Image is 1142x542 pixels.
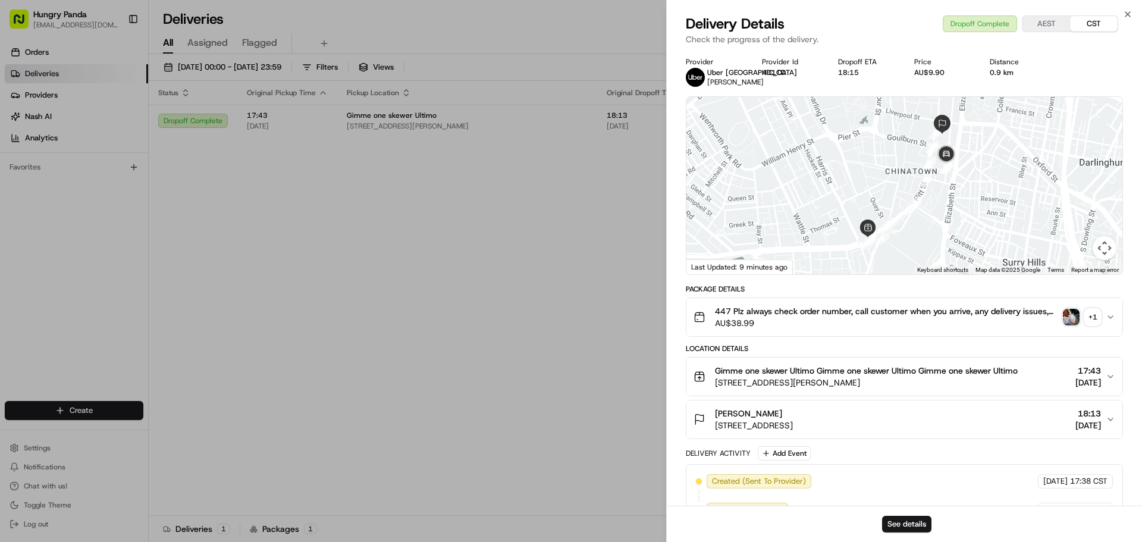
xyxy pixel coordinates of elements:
[923,156,936,170] div: 10
[1070,16,1118,32] button: CST
[925,140,939,153] div: 11
[686,298,1122,336] button: 447 Plz always check order number, call customer when you arrive, any delivery issues, Contact Wh...
[39,217,43,226] span: •
[686,57,743,67] div: Provider
[686,449,751,458] div: Delivery Activity
[940,160,953,173] div: 16
[686,284,1123,294] div: Package Details
[12,48,217,67] p: Welcome 👋
[96,261,196,283] a: 💻API Documentation
[37,184,96,194] span: [PERSON_NAME]
[12,173,31,192] img: Bea Lacdao
[918,174,931,187] div: 9
[1063,309,1080,325] img: photo_proof_of_pickup image
[914,57,971,67] div: Price
[1070,476,1108,487] span: 17:38 CST
[24,266,91,278] span: Knowledge Base
[12,12,36,36] img: Nash
[712,505,783,515] span: Not Assigned Driver
[101,267,110,277] div: 💻
[902,202,915,215] div: 7
[12,114,33,135] img: 1736555255976-a54dd68f-1ca7-489b-9aae-adbdc363a1c4
[1075,408,1101,419] span: 18:13
[686,68,705,87] img: uber-new-logo.jpeg
[715,419,793,431] span: [STREET_ADDRESS]
[31,77,196,89] input: Clear
[938,141,951,154] div: 13
[46,217,74,226] span: 8月15日
[1047,267,1064,273] a: Terms (opens in new tab)
[1075,365,1101,377] span: 17:43
[715,305,1058,317] span: 447 Plz always check order number, call customer when you arrive, any delivery issues, Contact Wh...
[25,114,46,135] img: 1753817452368-0c19585d-7be3-40d9-9a41-2dc781b3d1eb
[928,126,942,139] div: 12
[975,267,1040,273] span: Map data ©2025 Google
[862,233,876,246] div: 4
[686,259,793,274] div: Last Updated: 9 minutes ago
[1084,309,1101,325] div: + 1
[707,77,764,87] span: [PERSON_NAME]
[118,295,144,304] span: Pylon
[715,408,782,419] span: [PERSON_NAME]
[881,217,895,230] div: 6
[712,476,806,487] span: Created (Sent To Provider)
[689,259,729,274] a: Open this area in Google Maps (opens a new window)
[689,259,729,274] img: Google
[715,377,1018,389] span: [STREET_ADDRESS][PERSON_NAME]
[54,114,195,126] div: Start new chat
[909,196,922,209] div: 8
[762,68,786,77] button: 4D1CD
[112,266,191,278] span: API Documentation
[12,155,80,164] div: Past conversations
[715,317,1058,329] span: AU$38.99
[1070,505,1108,515] span: 17:38 CST
[1093,236,1116,260] button: Map camera controls
[105,184,133,194] span: 8月19日
[914,68,971,77] div: AU$9.90
[184,152,217,167] button: See all
[1063,309,1101,325] button: photo_proof_of_pickup image+1
[1022,16,1070,32] button: AEST
[84,295,144,304] a: Powered byPylon
[54,126,164,135] div: We're available if you need us!
[882,516,931,532] button: See details
[686,344,1123,353] div: Location Details
[7,261,96,283] a: 📗Knowledge Base
[990,57,1047,67] div: Distance
[876,231,889,244] div: 1
[858,235,871,248] div: 3
[1043,476,1068,487] span: [DATE]
[12,267,21,277] div: 📗
[707,68,797,77] span: Uber [GEOGRAPHIC_DATA]
[838,68,895,77] div: 18:15
[686,14,785,33] span: Delivery Details
[99,184,103,194] span: •
[1043,505,1068,515] span: [DATE]
[686,33,1123,45] p: Check the progress of the delivery.
[686,358,1122,396] button: Gimme one skewer Ultimo Gimme one skewer Ultimo Gimme one skewer Ultimo[STREET_ADDRESS][PERSON_NA...
[990,68,1047,77] div: 0.9 km
[715,365,1018,377] span: Gimme one skewer Ultimo Gimme one skewer Ultimo Gimme one skewer Ultimo
[686,400,1122,438] button: [PERSON_NAME][STREET_ADDRESS]18:13[DATE]
[202,117,217,131] button: Start new chat
[758,446,811,460] button: Add Event
[1075,377,1101,389] span: [DATE]
[838,57,895,67] div: Dropoff ETA
[24,185,33,195] img: 1736555255976-a54dd68f-1ca7-489b-9aae-adbdc363a1c4
[1071,267,1119,273] a: Report a map error
[1075,419,1101,431] span: [DATE]
[762,57,819,67] div: Provider Id
[917,266,968,274] button: Keyboard shortcuts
